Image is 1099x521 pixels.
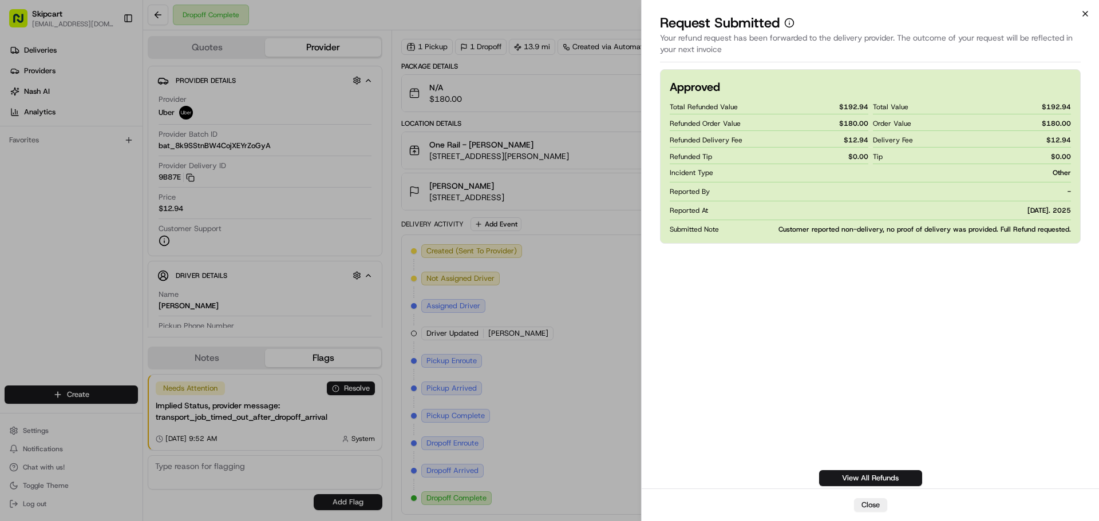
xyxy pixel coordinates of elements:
span: Knowledge Base [23,166,88,177]
a: 📗Knowledge Base [7,161,92,182]
span: $ 0.00 [1051,152,1071,161]
span: Order Value [873,119,911,128]
span: - [1068,187,1071,196]
span: API Documentation [108,166,184,177]
p: Welcome 👋 [11,46,208,64]
span: Delivery Fee [873,136,913,145]
span: $ 180.00 [1042,119,1071,128]
span: Submitted Note [670,225,719,234]
span: Total Value [873,102,908,112]
span: Refunded Delivery Fee [670,136,742,145]
span: $ 192.94 [1042,102,1071,112]
span: Pylon [114,194,139,202]
div: 📗 [11,167,21,176]
span: Total Refunded Value [670,102,738,112]
span: [DATE]. 2025 [1027,206,1071,215]
span: Other [1053,168,1071,177]
a: Powered byPylon [81,193,139,202]
input: Clear [30,74,189,86]
span: $ 12.94 [844,136,868,145]
h2: Approved [670,79,720,95]
div: Start new chat [39,109,188,121]
a: 💻API Documentation [92,161,188,182]
div: Your refund request has been forwarded to the delivery provider. The outcome of your request will... [660,32,1081,62]
span: $ 0.00 [848,152,868,161]
button: Close [854,498,887,512]
span: $ 180.00 [839,119,868,128]
span: Incident Type [670,168,713,177]
span: Tip [873,152,883,161]
span: Customer reported non-delivery, no proof of delivery was provided. Full Refund requested. [778,225,1071,234]
span: Reported By [670,187,710,196]
p: Request Submitted [660,14,780,32]
span: Reported At [670,206,708,215]
img: Nash [11,11,34,34]
button: Start new chat [195,113,208,126]
div: 💻 [97,167,106,176]
span: $ 192.94 [839,102,868,112]
span: Refunded Order Value [670,119,741,128]
span: $ 12.94 [1046,136,1071,145]
img: 1736555255976-a54dd68f-1ca7-489b-9aae-adbdc363a1c4 [11,109,32,130]
a: View All Refunds [819,470,922,486]
div: We're available if you need us! [39,121,145,130]
span: Refunded Tip [670,152,712,161]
